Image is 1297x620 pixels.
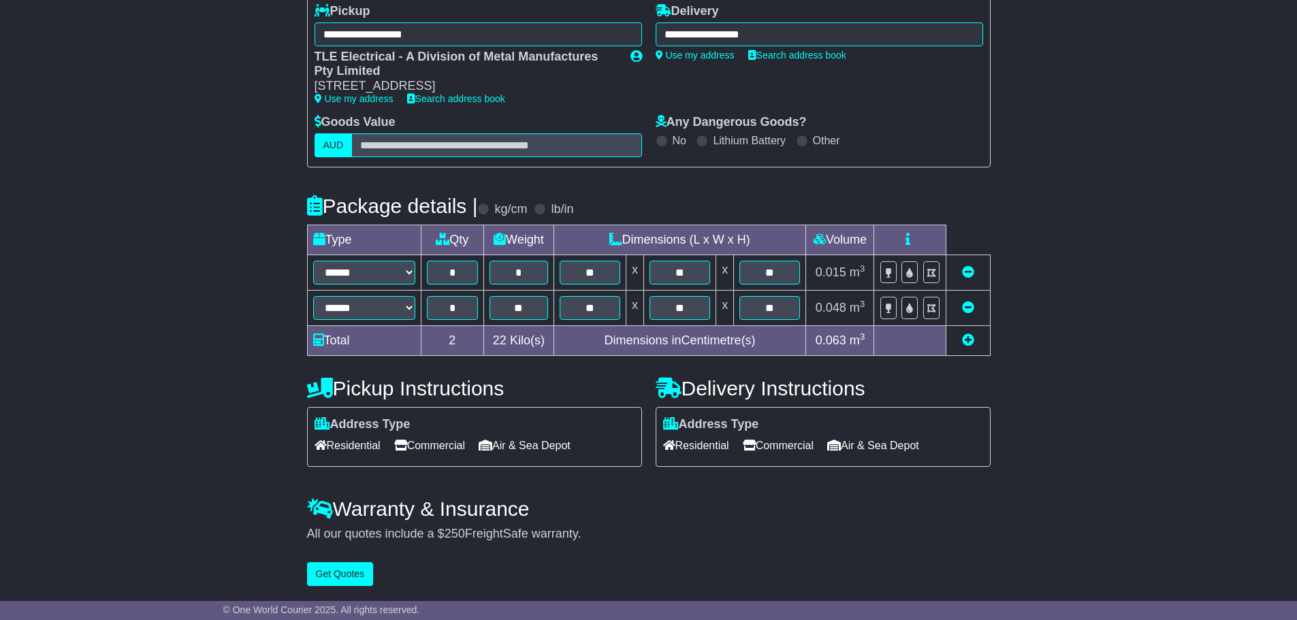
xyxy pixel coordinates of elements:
label: kg/cm [494,202,527,217]
td: Total [307,325,421,355]
h4: Warranty & Insurance [307,497,991,520]
span: 0.048 [816,301,846,314]
label: Lithium Battery [713,134,786,147]
h4: Package details | [307,195,478,217]
label: Other [813,134,840,147]
h4: Pickup Instructions [307,377,642,399]
a: Use my address [656,50,735,61]
span: Commercial [743,435,814,456]
span: 0.015 [816,265,846,279]
label: Goods Value [315,115,396,130]
sup: 3 [860,299,865,309]
td: x [716,255,734,290]
span: © One World Courier 2025. All rights reserved. [223,604,420,615]
a: Use my address [315,93,394,104]
label: Delivery [656,4,719,19]
td: Dimensions in Centimetre(s) [554,325,806,355]
td: Qty [421,225,484,255]
a: Add new item [962,333,974,347]
label: Any Dangerous Goods? [656,115,807,130]
span: 250 [445,527,465,540]
span: 22 [493,333,507,347]
span: Residential [663,435,729,456]
label: AUD [315,133,353,157]
td: Volume [806,225,874,255]
label: Address Type [663,417,759,432]
span: Air & Sea Depot [479,435,571,456]
td: Weight [484,225,554,255]
label: No [673,134,686,147]
a: Search address book [407,93,505,104]
button: Get Quotes [307,562,374,586]
label: lb/in [551,202,573,217]
sup: 3 [860,263,865,274]
td: x [626,255,643,290]
span: Air & Sea Depot [827,435,919,456]
span: Residential [315,435,381,456]
a: Remove this item [962,301,974,314]
sup: 3 [860,331,865,342]
td: Type [307,225,421,255]
div: TLE Electrical - A Division of Metal Manufactures Pty Limited [315,50,617,79]
td: x [626,290,643,325]
label: Address Type [315,417,411,432]
h4: Delivery Instructions [656,377,991,399]
label: Pickup [315,4,370,19]
a: Remove this item [962,265,974,279]
span: Commercial [394,435,465,456]
span: m [850,301,865,314]
span: m [850,333,865,347]
td: 2 [421,325,484,355]
a: Search address book [748,50,846,61]
div: All our quotes include a $ FreightSafe warranty. [307,527,991,542]
td: Kilo(s) [484,325,554,355]
div: [STREET_ADDRESS] [315,79,617,94]
span: 0.063 [816,333,846,347]
span: m [850,265,865,279]
td: x [716,290,734,325]
td: Dimensions (L x W x H) [554,225,806,255]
